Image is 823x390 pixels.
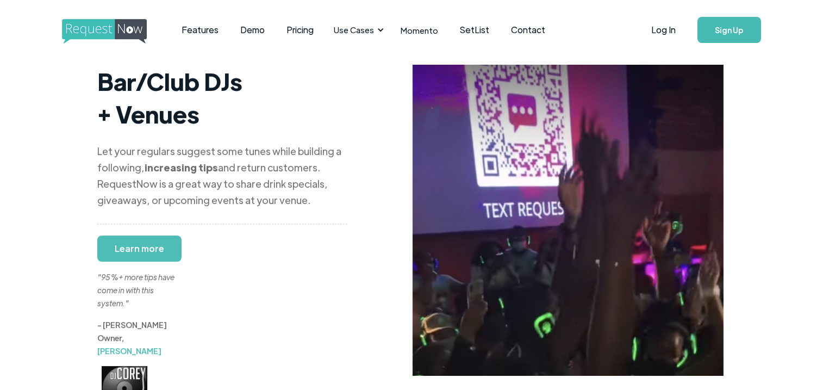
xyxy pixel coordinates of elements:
a: Demo [229,13,276,47]
a: Sign Up [697,17,761,43]
a: home [62,19,144,41]
img: requestnow logo [62,19,167,44]
div: Let your regulars suggest some tunes while building a following, and return customers. RequestNow... [97,143,347,208]
a: Learn more [97,236,182,262]
a: SetList [449,13,500,47]
a: Contact [500,13,556,47]
div: Use Cases [334,24,374,36]
div: Use Cases [327,13,387,47]
strong: increasing tips [145,161,218,174]
div: "95%+ more tips have come in with this system." [97,244,179,309]
a: [PERSON_NAME] [97,346,161,356]
div: - [PERSON_NAME] Owner, [97,318,179,357]
a: Momento [390,14,449,46]
strong: Bar/Club DJs + Venues [97,66,242,129]
a: Log In [640,11,687,49]
a: Features [171,13,229,47]
a: Pricing [276,13,325,47]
